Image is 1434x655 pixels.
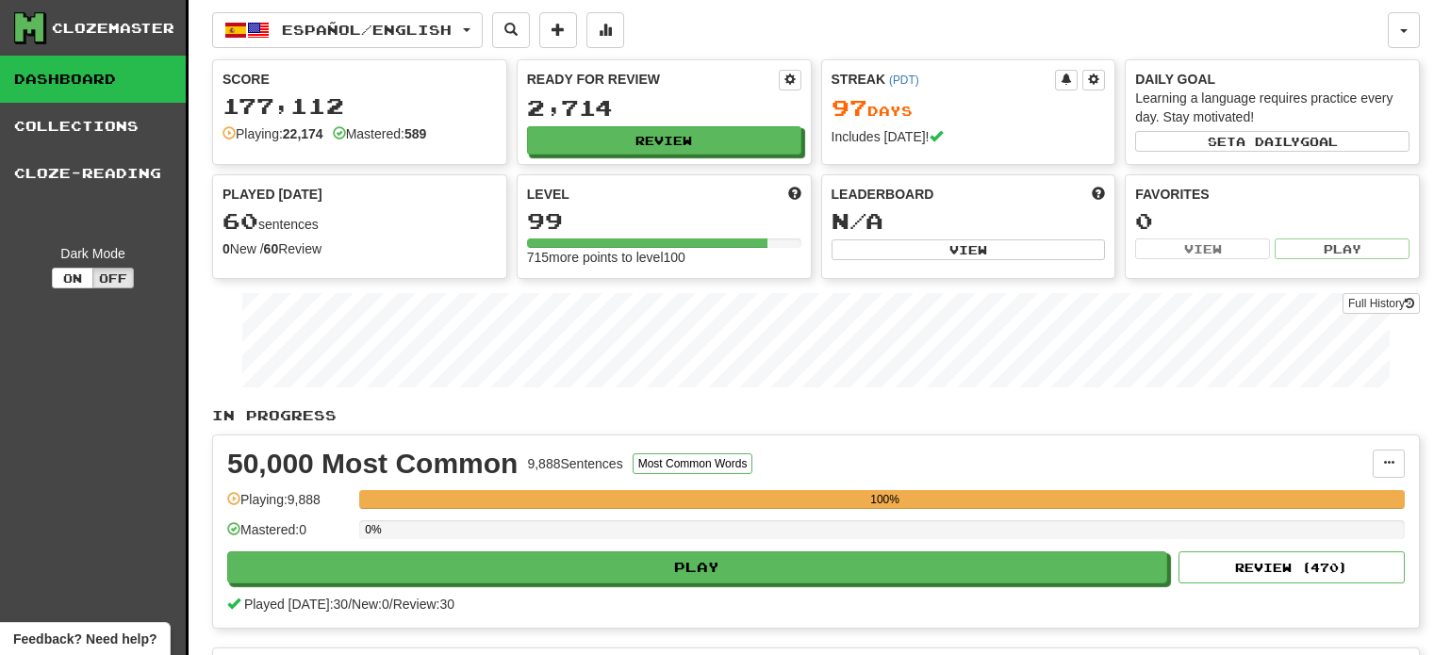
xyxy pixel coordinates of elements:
[212,12,483,48] button: Español/English
[1236,135,1300,148] span: a daily
[212,406,1420,425] p: In Progress
[227,520,350,551] div: Mastered: 0
[1092,185,1105,204] span: This week in points, UTC
[264,241,279,256] strong: 60
[1179,551,1405,583] button: Review (470)
[1135,209,1409,233] div: 0
[586,12,624,48] button: More stats
[227,551,1167,583] button: Play
[527,454,622,473] div: 9,888 Sentences
[527,209,801,233] div: 99
[1135,185,1409,204] div: Favorites
[1343,293,1420,314] a: Full History
[404,126,426,141] strong: 589
[527,96,801,120] div: 2,714
[393,597,454,612] span: Review: 30
[223,239,497,258] div: New / Review
[1135,238,1270,259] button: View
[227,450,518,478] div: 50,000 Most Common
[244,597,348,612] span: Played [DATE]: 30
[223,185,322,204] span: Played [DATE]
[832,127,1106,146] div: Includes [DATE]!
[832,185,934,204] span: Leaderboard
[223,209,497,234] div: sentences
[52,19,174,38] div: Clozemaster
[333,124,427,143] div: Mastered:
[223,207,258,234] span: 60
[352,597,389,612] span: New: 0
[348,597,352,612] span: /
[283,126,323,141] strong: 22,174
[527,185,569,204] span: Level
[227,490,350,521] div: Playing: 9,888
[832,94,867,121] span: 97
[13,630,157,648] span: Open feedback widget
[223,70,497,89] div: Score
[832,207,883,234] span: N/A
[223,94,497,118] div: 177,112
[832,70,1056,89] div: Streak
[1135,89,1409,126] div: Learning a language requires practice every day. Stay motivated!
[1275,238,1409,259] button: Play
[1135,70,1409,89] div: Daily Goal
[539,12,577,48] button: Add sentence to collection
[527,70,779,89] div: Ready for Review
[889,74,919,87] a: (PDT)
[633,453,753,474] button: Most Common Words
[14,244,172,263] div: Dark Mode
[788,185,801,204] span: Score more points to level up
[527,126,801,155] button: Review
[282,22,452,38] span: Español / English
[52,268,93,288] button: On
[832,239,1106,260] button: View
[223,241,230,256] strong: 0
[492,12,530,48] button: Search sentences
[832,96,1106,121] div: Day s
[527,248,801,267] div: 715 more points to level 100
[365,490,1405,509] div: 100%
[1135,131,1409,152] button: Seta dailygoal
[389,597,393,612] span: /
[223,124,323,143] div: Playing:
[92,268,134,288] button: Off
